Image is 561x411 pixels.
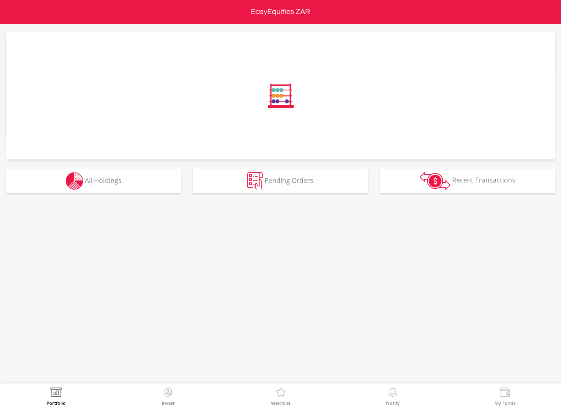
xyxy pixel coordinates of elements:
[6,169,181,193] button: All Holdings
[162,388,175,405] a: Invest
[386,388,399,399] img: View Notifications
[85,175,122,185] span: All Holdings
[499,388,511,399] img: View Funds
[494,388,515,405] a: My Funds
[420,172,451,190] img: transactions-zar-wht.png
[386,388,400,405] a: Notify
[162,401,175,405] label: Invest
[271,401,290,405] label: Watchlist
[50,388,62,399] img: View Portfolio
[271,388,290,405] a: Watchlist
[46,401,66,405] label: Portfolio
[162,388,175,399] img: Invest Now
[380,169,555,193] button: Recent Transactions
[193,169,368,193] button: Pending Orders
[264,175,313,185] span: Pending Orders
[247,172,263,190] img: pending_instructions-wht.png
[66,172,83,190] img: holdings-wht.png
[494,401,515,405] label: My Funds
[274,388,287,399] img: Watchlist
[46,388,66,405] a: Portfolio
[386,401,400,405] label: Notify
[452,175,515,185] span: Recent Transactions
